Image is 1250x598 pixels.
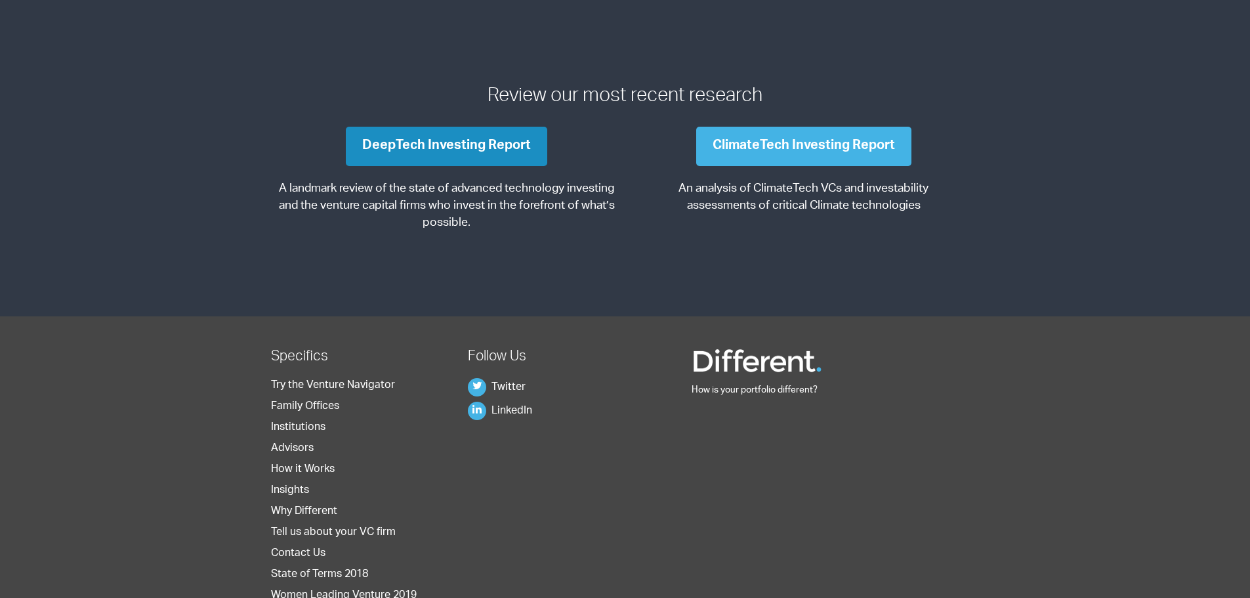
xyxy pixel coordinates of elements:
p: How is your portfolio different? [692,383,979,398]
a: Insights [271,486,309,496]
a: Advisors [271,444,314,454]
a: DeepTech Investing Report [346,127,547,166]
h3: Review our most recent research [268,84,983,110]
img: Different Funds [692,348,823,374]
a: Twitter [468,383,526,393]
a: How it Works [271,465,335,475]
span: A landmark review of the state of advanced technology investing and the venture capital firms who... [279,183,615,230]
a: LinkedIn [468,406,532,417]
a: ClimateTech Investing Report [696,127,911,166]
span: An analysis of ClimateTech VCs and investability assessments of critical Climate technologies [678,183,928,212]
h2: Specifics [271,348,455,367]
h2: Follow Us [468,348,652,367]
a: Family Offices [271,402,339,412]
a: Why Different [271,507,337,517]
a: Institutions [271,423,325,433]
a: Tell us about your VC firm [271,528,396,538]
a: Try the Venture Navigator [271,381,395,391]
a: State of Terms 2018 [271,570,368,580]
a: Contact Us [271,549,325,559]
